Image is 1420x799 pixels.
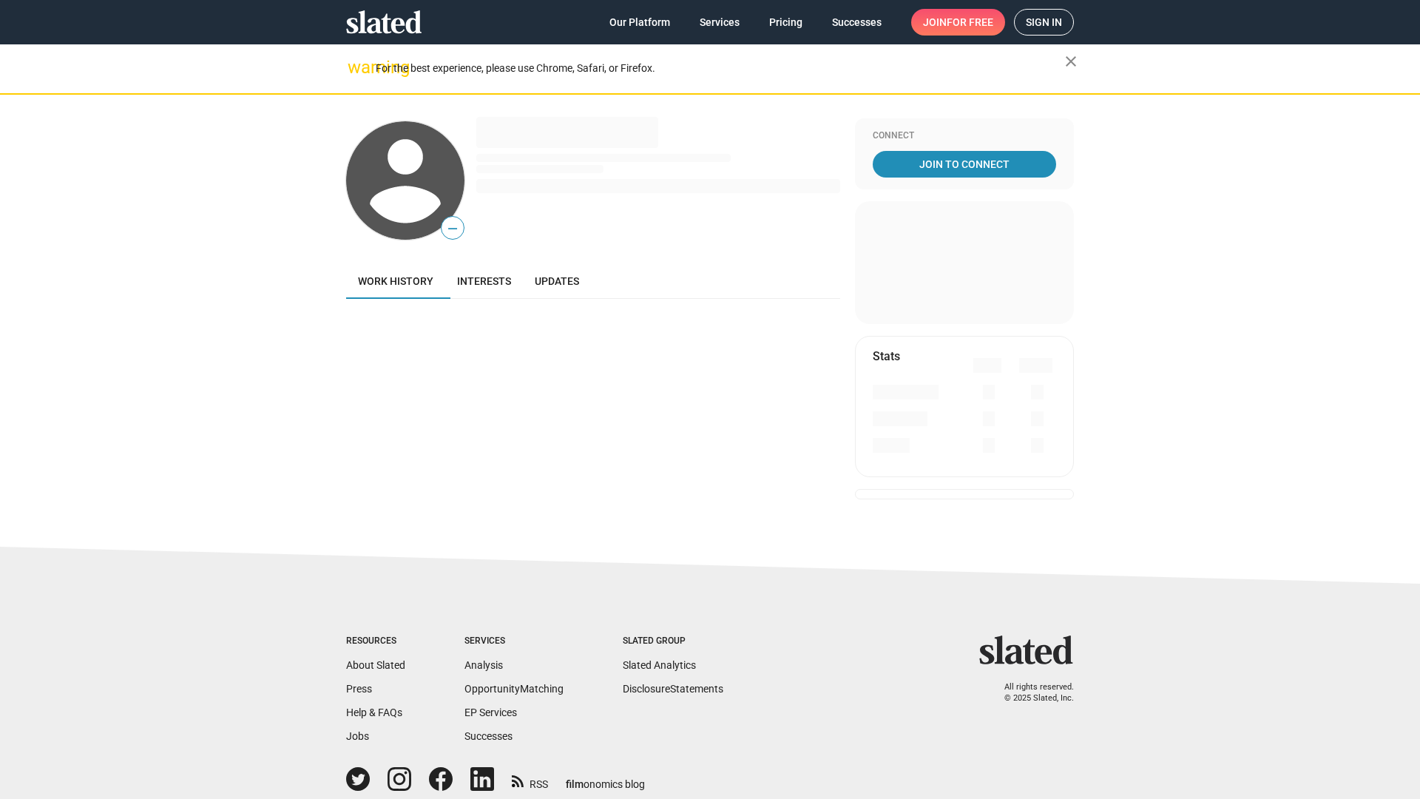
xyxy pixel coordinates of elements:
span: Pricing [769,9,802,36]
span: Services [700,9,740,36]
span: Updates [535,275,579,287]
span: film [566,778,584,790]
a: Press [346,683,372,695]
a: Successes [464,730,513,742]
div: Services [464,636,564,647]
a: Analysis [464,659,503,671]
a: filmonomics blog [566,766,645,792]
mat-icon: warning [348,58,365,76]
mat-icon: close [1062,53,1080,70]
a: Join To Connect [873,151,1056,178]
a: Interests [445,263,523,299]
span: Sign in [1026,10,1062,35]
a: Slated Analytics [623,659,696,671]
a: Our Platform [598,9,682,36]
span: Join To Connect [876,151,1053,178]
mat-card-title: Stats [873,348,900,364]
a: Updates [523,263,591,299]
span: — [442,219,464,238]
span: Interests [457,275,511,287]
a: Successes [820,9,893,36]
span: Join [923,9,993,36]
a: Pricing [757,9,814,36]
span: Work history [358,275,433,287]
a: Services [688,9,751,36]
a: Joinfor free [911,9,1005,36]
a: Help & FAQs [346,707,402,718]
a: DisclosureStatements [623,683,723,695]
p: All rights reserved. © 2025 Slated, Inc. [989,682,1074,704]
span: Our Platform [609,9,670,36]
div: Resources [346,636,405,647]
a: OpportunityMatching [464,683,564,695]
div: For the best experience, please use Chrome, Safari, or Firefox. [376,58,1065,78]
div: Slated Group [623,636,723,647]
div: Connect [873,130,1056,142]
a: RSS [512,769,548,792]
a: About Slated [346,659,405,671]
a: Jobs [346,730,369,742]
a: EP Services [464,707,517,718]
a: Sign in [1014,9,1074,36]
span: Successes [832,9,882,36]
a: Work history [346,263,445,299]
span: for free [947,9,993,36]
